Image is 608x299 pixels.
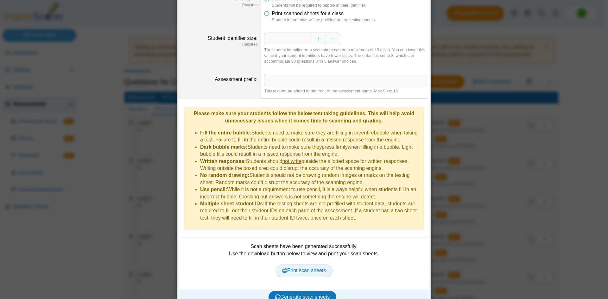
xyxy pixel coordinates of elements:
li: Students should not be drawing random images or marks on the testing sheet. Random marks could di... [200,172,421,186]
dfn: Student information will be prefilled on the testing sheets. [272,17,427,23]
div: Scan sheets have been generated successfully. Use the download button below to view and print you... [181,243,427,284]
b: Fill the entire bubble: [200,130,251,135]
li: While it is not a requirement to use pencil, it is always helpful when students fill in an incorr... [200,186,421,200]
span: Print scanned sheets for a class [272,11,344,16]
div: This text will be added to the front of the assessment name. Max Size: 16 [264,88,427,94]
b: Use pencil: [200,187,227,192]
b: Written responses: [200,159,246,164]
dfn: Required [181,42,257,47]
b: No random drawing: [200,172,250,178]
li: Students need to make sure they when filling in a bubble. Light bubble fills could result in a mi... [200,144,421,158]
b: Please make sure your students follow the below test taking guidelines. This will help avoid unne... [193,111,414,123]
dfn: Students will be required to bubble in their identifier. [272,3,427,8]
u: entire [361,130,374,135]
dfn: Required [181,3,257,8]
button: Increase [312,33,326,45]
b: Dark bubble marks: [200,144,247,150]
label: Student identifier size [208,35,257,41]
li: If the testing sheets are not prefilled with student data, students are required to fill out thei... [200,200,421,221]
u: press firmly [322,144,348,150]
b: Multiple sheet student IDs: [200,201,265,206]
label: Assessment prefix [215,77,257,82]
u: not write [282,159,301,164]
a: Print scan sheets [275,264,333,277]
button: Decrease [326,33,340,45]
span: Print scan sheets [282,268,326,273]
li: Students need to make sure they are filling in the bubble when taking a test. Failure to fill in ... [200,129,421,144]
div: The student identifier on a scan sheet can be a maximum of 10 digits. You can lower this value if... [264,47,427,65]
li: Students should outside the allotted space for written responses. Writing outside the boxed area ... [200,158,421,172]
